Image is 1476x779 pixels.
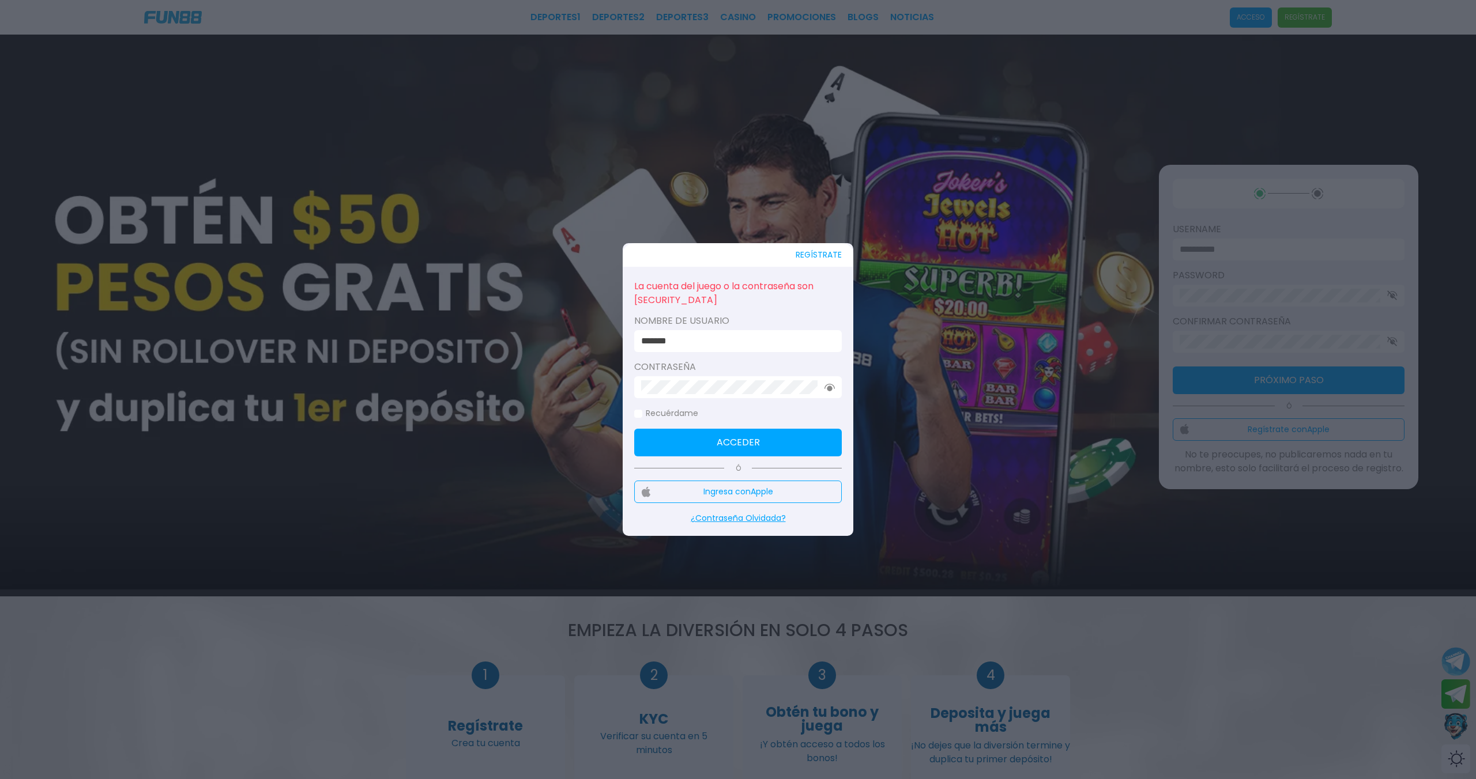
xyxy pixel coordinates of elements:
[634,463,842,474] p: Ó
[634,512,842,524] p: ¿Contraseña Olvidada?
[796,243,842,267] button: REGÍSTRATE
[634,481,842,503] button: Ingresa conApple
[634,407,698,419] label: Recuérdame
[634,278,842,308] p: La cuenta del juego o la contraseña son [SECURITY_DATA]
[634,429,842,456] button: Acceder
[634,360,842,374] label: Contraseña
[634,314,842,328] label: Nombre de usuario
